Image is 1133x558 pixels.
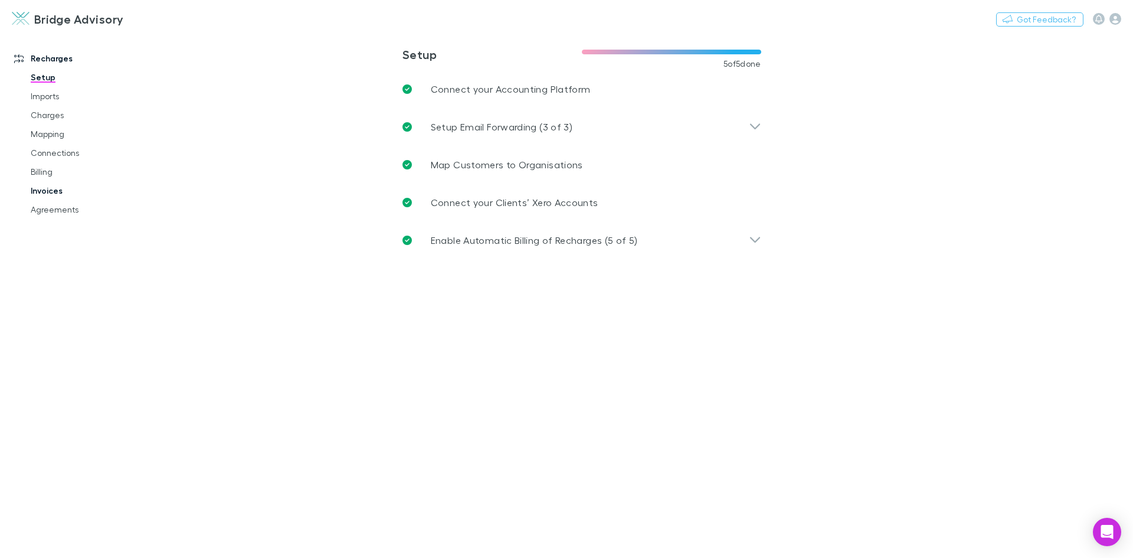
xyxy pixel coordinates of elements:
a: Connect your Clients’ Xero Accounts [393,184,771,221]
img: Bridge Advisory's Logo [12,12,30,26]
a: Bridge Advisory [5,5,131,33]
a: Charges [19,106,159,125]
a: Connections [19,143,159,162]
a: Map Customers to Organisations [393,146,771,184]
a: Invoices [19,181,159,200]
h3: Setup [402,47,582,61]
a: Setup [19,68,159,87]
p: Connect your Clients’ Xero Accounts [431,195,598,210]
div: Enable Automatic Billing of Recharges (5 of 5) [393,221,771,259]
a: Agreements [19,200,159,219]
a: Recharges [2,49,159,68]
p: Connect your Accounting Platform [431,82,591,96]
div: Open Intercom Messenger [1093,518,1121,546]
a: Imports [19,87,159,106]
span: 5 of 5 done [723,59,761,68]
p: Setup Email Forwarding (3 of 3) [431,120,572,134]
button: Got Feedback? [996,12,1083,27]
a: Connect your Accounting Platform [393,70,771,108]
p: Enable Automatic Billing of Recharges (5 of 5) [431,233,638,247]
div: Setup Email Forwarding (3 of 3) [393,108,771,146]
a: Mapping [19,125,159,143]
a: Billing [19,162,159,181]
p: Map Customers to Organisations [431,158,583,172]
h3: Bridge Advisory [34,12,124,26]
